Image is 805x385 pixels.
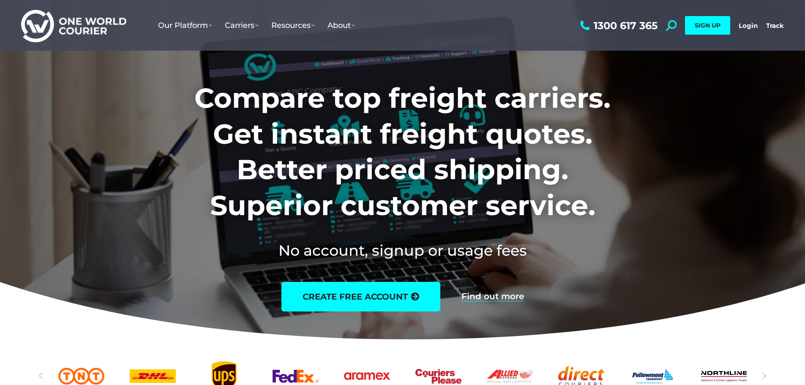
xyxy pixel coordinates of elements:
a: Login [739,22,758,30]
a: Carriers [218,12,265,38]
span: Resources [271,21,315,30]
a: Find out more [461,292,524,301]
a: Resources [265,12,321,38]
span: About [327,21,355,30]
a: About [321,12,361,38]
a: create free account [281,282,440,311]
a: SIGN UP [685,16,730,35]
span: Our Platform [158,21,212,30]
a: Our Platform [152,12,218,38]
img: One World Courier [21,8,126,43]
a: 1300 617 365 [578,20,658,31]
h2: No account, signup or usage fees [139,240,666,261]
h1: Compare top freight carriers. Get instant freight quotes. Better priced shipping. Superior custom... [139,80,666,223]
a: Track [766,22,784,30]
span: Carriers [225,21,259,30]
span: SIGN UP [695,22,720,29]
